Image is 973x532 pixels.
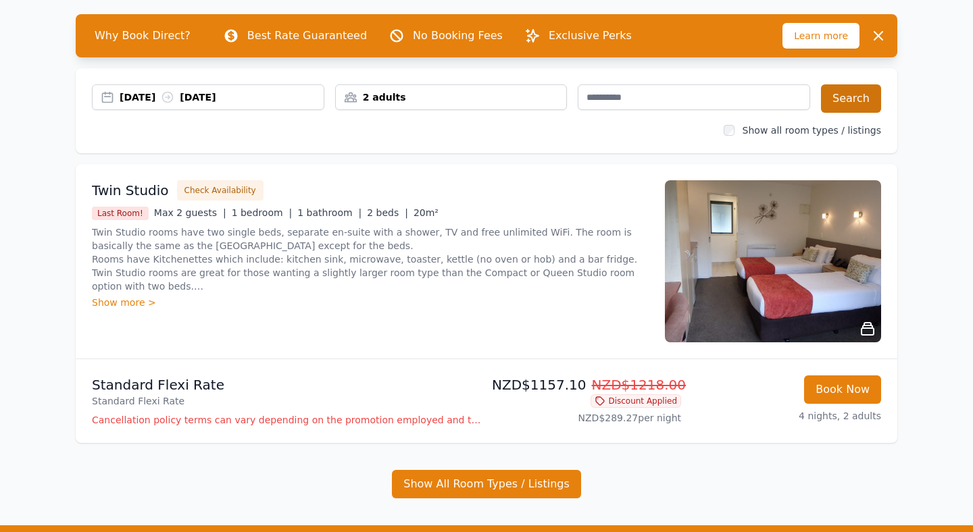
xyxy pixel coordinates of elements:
button: Search [821,84,881,113]
p: Standard Flexi Rate [92,375,481,394]
span: Why Book Direct? [84,22,201,49]
div: Show more > [92,296,649,309]
p: Twin Studio rooms have two single beds, separate en-suite with a shower, TV and free unlimited Wi... [92,225,649,293]
span: 2 beds | [367,207,408,218]
span: Learn more [782,23,859,49]
div: 2 adults [336,90,567,104]
button: Show All Room Types / Listings [392,470,581,498]
p: Standard Flexi Rate [92,394,481,408]
p: No Booking Fees [413,28,503,44]
p: NZD$289.27 per night [492,411,681,425]
button: Check Availability [177,180,264,201]
h3: Twin Studio [92,181,169,200]
p: Exclusive Perks [549,28,632,44]
span: Last Room! [92,207,149,220]
p: 4 nights, 2 adults [692,409,881,423]
span: 1 bedroom | [232,207,293,218]
p: Best Rate Guaranteed [247,28,367,44]
span: 20m² [414,207,439,218]
span: 1 bathroom | [297,207,361,218]
p: Cancellation policy terms can vary depending on the promotion employed and the time of stay of th... [92,413,481,427]
p: NZD$1157.10 [492,375,681,394]
span: NZD$1218.00 [592,377,687,393]
span: Max 2 guests | [154,207,226,218]
div: [DATE] [DATE] [120,90,324,104]
button: Book Now [804,375,881,404]
label: Show all room types / listings [743,125,881,136]
span: Discount Applied [591,394,681,408]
